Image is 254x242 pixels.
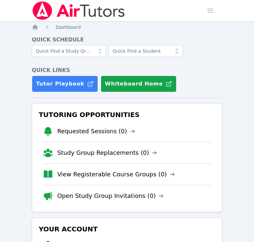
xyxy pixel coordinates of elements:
[32,1,126,20] img: Air Tutors
[37,109,217,121] h3: Tutoring Opportunities
[57,127,135,136] a: Requested Sessions (0)
[32,45,106,57] input: Quick Find a Study Group
[57,191,164,201] a: Open Study Group Invitations (0)
[57,170,175,179] a: View Registerable Course Groups (0)
[32,66,222,74] h4: Quick Links
[101,76,177,92] button: Whiteboard Home
[32,76,98,92] a: Tutor Playbook
[109,45,183,57] input: Quick Find a Student
[37,223,217,235] h3: Your Account
[57,148,157,157] a: Study Group Replacements (0)
[32,24,222,30] nav: Breadcrumb
[32,36,222,44] h4: Quick Schedule
[56,25,81,30] span: Dashboard
[56,24,81,30] a: Dashboard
